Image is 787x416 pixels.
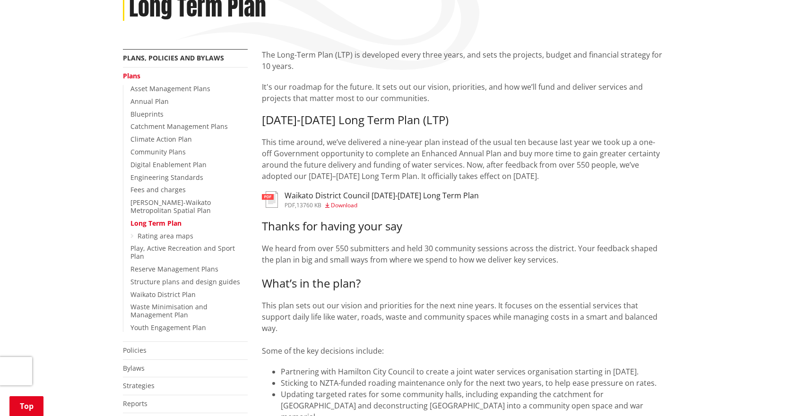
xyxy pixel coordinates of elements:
a: Digital Enablement Plan [130,160,207,169]
a: Annual Plan [130,97,169,106]
p: It's our roadmap for the future. It sets out our vision, priorities, and how we’ll fund and deliv... [262,81,665,104]
a: Reports [123,399,147,408]
a: Engineering Standards [130,173,203,182]
iframe: Messenger Launcher [744,376,778,410]
p: Some of the key decisions include: [262,345,665,357]
a: Strategies [123,381,155,390]
span: This plan sets out our vision and priorities for the next nine years. It focuses on the essential... [262,300,657,333]
span: Partnering with Hamilton City Council to create a joint water services organisation starting in [... [281,366,639,377]
a: Top [9,396,43,416]
a: Policies [123,346,147,355]
li: Sticking to NZTA-funded roading maintenance only for the next two years, to help ease pressure on... [281,377,665,389]
a: Rating area maps [138,231,193,240]
a: Fees and charges [130,185,186,194]
a: Waste Minimisation and Management Plan [130,302,208,319]
a: Plans, policies and bylaws [123,53,224,62]
a: Reserve Management Plans [130,264,218,273]
a: Plans [123,71,140,80]
a: Waikato District Council [DATE]-[DATE] Long Term Plan pdf,13760 KB Download [262,191,479,208]
span: Download [331,201,357,209]
h3: Thanks for having your say [262,220,665,233]
h3: Waikato District Council [DATE]-[DATE] Long Term Plan [285,191,479,200]
a: Long Term Plan [130,219,182,228]
span: pdf [285,201,295,209]
a: Blueprints [130,110,164,119]
img: document-pdf.svg [262,191,278,208]
div: , [285,203,479,208]
a: Asset Management Plans [130,84,210,93]
a: Catchment Management Plans [130,122,228,131]
h3: What’s in the plan? [262,277,665,290]
a: [PERSON_NAME]-Waikato Metropolitan Spatial Plan [130,198,211,215]
p: The Long-Term Plan (LTP) is developed every three years, and sets the projects, budget and financ... [262,49,665,72]
h3: [DATE]-[DATE] Long Term Plan (LTP) [262,113,665,127]
p: This time around, we’ve delivered a nine-year plan instead of the usual ten because last year we ... [262,136,665,182]
a: Play, Active Recreation and Sport Plan [130,244,235,261]
a: Youth Engagement Plan [130,323,206,332]
a: Community Plans [130,147,186,156]
span: We heard from over 550 submitters and held 30 community sessions across the district. Your feedba... [262,243,657,265]
a: Structure plans and design guides [130,277,240,286]
a: Bylaws [123,364,145,373]
a: Climate Action Plan [130,135,192,144]
span: 13760 KB [296,201,321,209]
a: Waikato District Plan [130,290,196,299]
